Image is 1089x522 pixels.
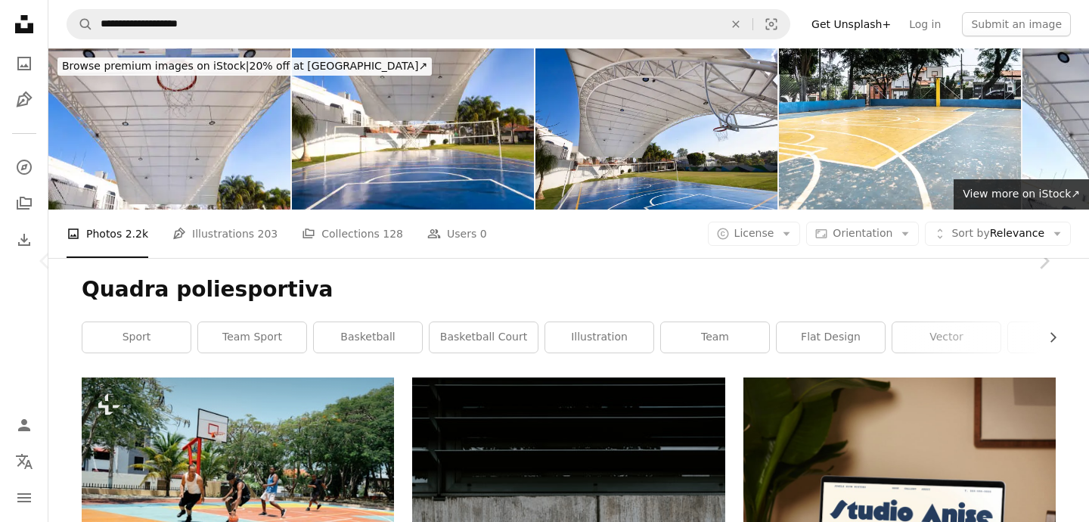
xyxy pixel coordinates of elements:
[67,9,790,39] form: Find visuals sitewide
[777,322,885,353] a: flat design
[9,152,39,182] a: Explore
[951,227,989,239] span: Sort by
[48,48,290,210] img: Basketball court at the sports club
[9,483,39,513] button: Menu
[198,322,306,353] a: team sport
[82,474,394,488] a: a group of young men playing a game of basketball
[314,322,422,353] a: basketball
[802,12,900,36] a: Get Unsplash+
[292,48,534,210] img: vertical view of the basketball court at the sports club
[430,322,538,353] a: basketball court
[427,210,487,258] a: Users 0
[480,225,487,242] span: 0
[806,222,919,246] button: Orientation
[9,410,39,440] a: Log in / Sign up
[258,225,278,242] span: 203
[925,222,1071,246] button: Sort byRelevance
[172,210,278,258] a: Illustrations 203
[892,322,1001,353] a: vector
[545,322,653,353] a: illustration
[535,48,777,210] img: Basketball court at the sports club
[998,188,1089,334] a: Next
[82,322,191,353] a: sport
[719,10,752,39] button: Clear
[900,12,950,36] a: Log in
[833,227,892,239] span: Orientation
[734,227,774,239] span: License
[779,48,1021,210] img: Basketball court
[963,188,1080,200] span: View more on iStock ↗
[954,179,1089,210] a: View more on iStock↗
[67,10,93,39] button: Search Unsplash
[62,60,249,72] span: Browse premium images on iStock |
[9,446,39,477] button: Language
[708,222,801,246] button: License
[48,48,441,85] a: Browse premium images on iStock|20% off at [GEOGRAPHIC_DATA]↗
[1039,322,1056,353] button: scroll list to the right
[302,210,403,258] a: Collections 128
[383,225,403,242] span: 128
[62,60,427,72] span: 20% off at [GEOGRAPHIC_DATA] ↗
[9,48,39,79] a: Photos
[661,322,769,353] a: team
[9,85,39,115] a: Illustrations
[753,10,790,39] button: Visual search
[951,226,1044,241] span: Relevance
[962,12,1071,36] button: Submit an image
[82,276,1056,303] h1: Quadra poliesportiva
